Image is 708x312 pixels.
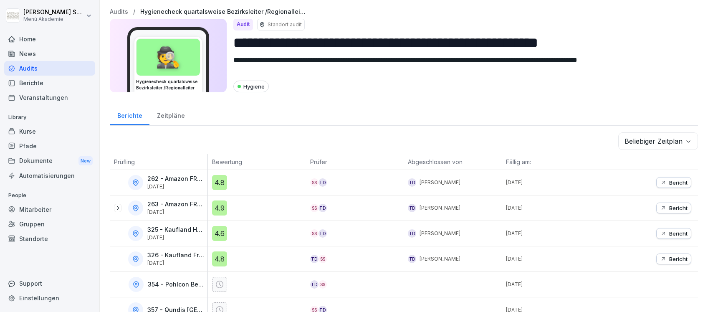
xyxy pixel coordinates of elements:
[408,229,416,238] div: TD
[310,255,319,263] div: TD
[669,230,688,237] p: Bericht
[656,254,691,264] button: Bericht
[408,157,498,166] p: Abgeschlossen von
[4,46,95,61] a: News
[147,209,206,215] p: [DATE]
[319,255,327,263] div: SS
[4,111,95,124] p: Library
[147,252,206,259] p: 326 - Kaufland Frisch Meineweh
[310,229,319,238] div: SS
[506,281,600,288] p: [DATE]
[319,204,327,212] div: TD
[23,9,84,16] p: [PERSON_NAME] Schülzke
[4,153,95,169] div: Dokumente
[408,255,416,263] div: TD
[140,8,307,15] a: Hygienecheck quartalsweise Bezirksleiter /Regionalleiter
[408,204,416,212] div: TD
[506,255,600,263] p: [DATE]
[114,157,203,166] p: Prüfling
[669,256,688,262] p: Bericht
[420,230,460,237] p: [PERSON_NAME]
[23,16,84,22] p: Menü Akademie
[212,157,302,166] p: Bewertung
[656,203,691,213] button: Bericht
[506,230,600,237] p: [DATE]
[4,189,95,202] p: People
[212,200,227,216] div: 4.9
[212,251,227,266] div: 4.8
[502,154,600,170] th: Fällig am:
[133,8,135,15] p: /
[420,255,460,263] p: [PERSON_NAME]
[4,139,95,153] a: Pfade
[669,179,688,186] p: Bericht
[147,201,206,208] p: 263 - Amazon FRA1 [GEOGRAPHIC_DATA]
[420,179,460,186] p: [PERSON_NAME]
[4,124,95,139] a: Kurse
[306,154,404,170] th: Prüfer
[147,175,206,183] p: 262 - Amazon FRA3 [GEOGRAPHIC_DATA]
[110,8,128,15] a: Audits
[420,204,460,212] p: [PERSON_NAME]
[212,175,227,190] div: 4.8
[4,217,95,231] a: Gruppen
[669,205,688,211] p: Bericht
[656,177,691,188] button: Bericht
[310,178,319,187] div: SS
[4,202,95,217] a: Mitarbeiter
[233,81,269,92] div: Hygiene
[268,21,302,28] p: Standort audit
[310,204,319,212] div: SS
[4,291,95,305] a: Einstellungen
[137,39,200,76] div: 🕵️
[4,90,95,105] a: Veranstaltungen
[4,32,95,46] a: Home
[4,276,95,291] div: Support
[4,61,95,76] a: Audits
[233,19,253,30] div: Audit
[147,235,206,241] p: [DATE]
[4,168,95,183] a: Automatisierungen
[319,229,327,238] div: TD
[212,226,227,241] div: 4.6
[408,178,416,187] div: TD
[656,228,691,239] button: Bericht
[319,280,327,289] div: SS
[506,204,600,212] p: [DATE]
[4,153,95,169] a: DokumenteNew
[147,226,206,233] p: 325 - Kaufland Haupt Meineweh
[319,178,327,187] div: TD
[147,184,206,190] p: [DATE]
[78,156,93,166] div: New
[147,260,206,266] p: [DATE]
[110,104,149,125] a: Berichte
[4,231,95,246] a: Standorte
[506,179,600,186] p: [DATE]
[148,281,205,288] p: 354 - Pohlcon Berlin
[310,280,319,289] div: TD
[149,104,192,125] a: Zeitpläne
[4,76,95,90] a: Berichte
[136,79,200,91] h3: Hygienecheck quartalsweise Bezirksleiter /Regionalleiter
